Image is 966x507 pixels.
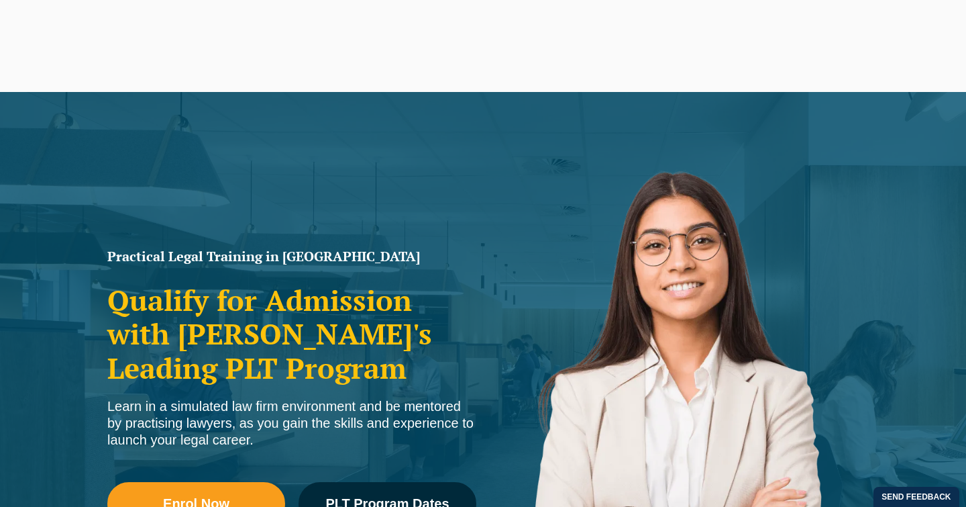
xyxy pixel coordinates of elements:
h2: Qualify for Admission with [PERSON_NAME]'s Leading PLT Program [107,283,476,385]
h1: Practical Legal Training in [GEOGRAPHIC_DATA] [107,250,476,263]
div: Learn in a simulated law firm environment and be mentored by practising lawyers, as you gain the ... [107,398,476,449]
